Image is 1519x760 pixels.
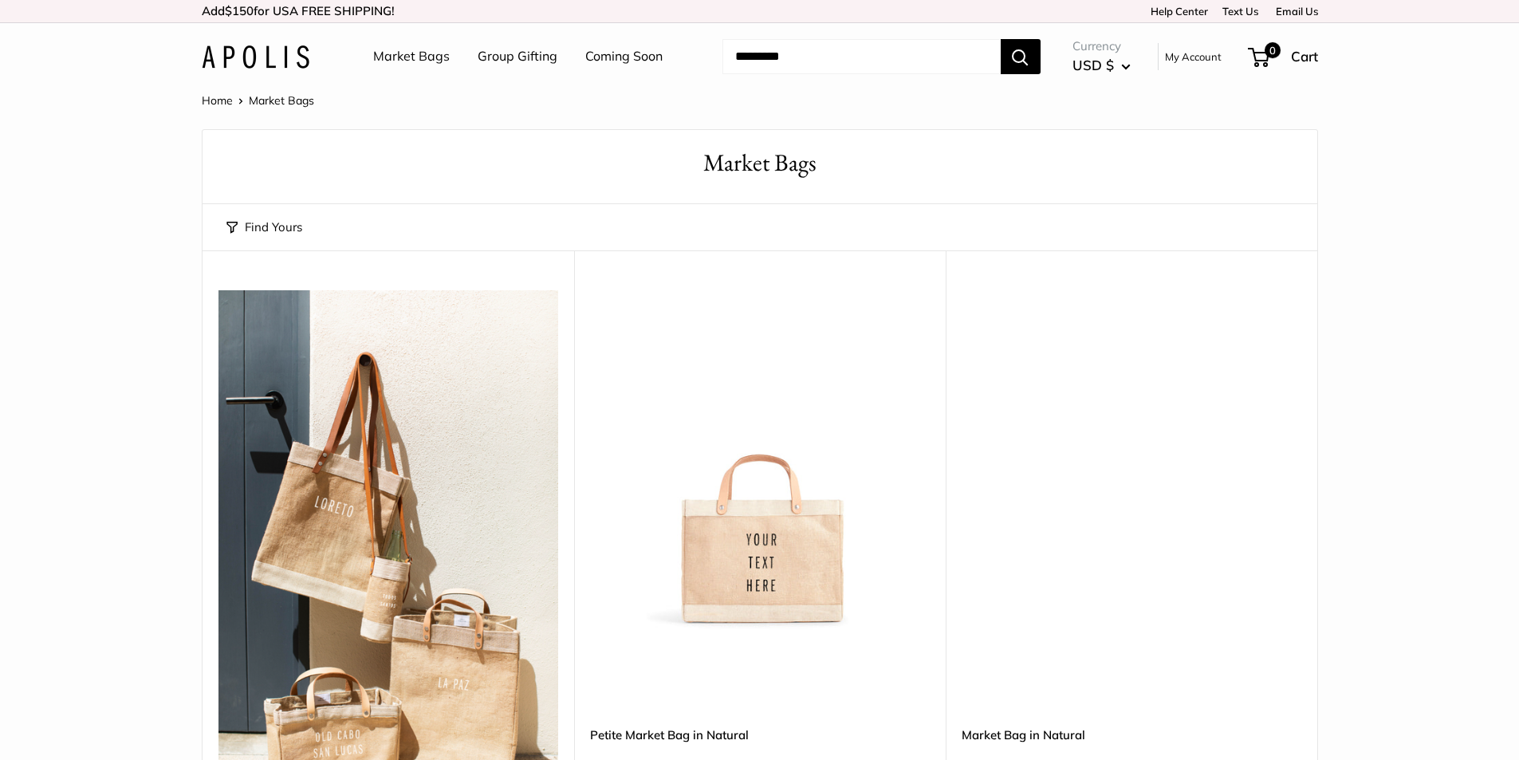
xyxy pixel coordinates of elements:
a: Petite Market Bag in Natural [590,726,930,744]
img: Petite Market Bag in Natural [590,290,930,630]
button: USD $ [1072,53,1131,78]
a: Text Us [1222,5,1258,18]
span: $150 [225,3,254,18]
a: Group Gifting [478,45,557,69]
a: Petite Market Bag in Naturaldescription_Effortless style that elevates every moment [590,290,930,630]
a: My Account [1165,47,1222,66]
span: Currency [1072,35,1131,57]
nav: Breadcrumb [202,90,314,111]
span: Market Bags [249,93,314,108]
a: Coming Soon [585,45,663,69]
a: Home [202,93,233,108]
h1: Market Bags [226,146,1293,180]
span: Cart [1291,48,1318,65]
a: Market Bags [373,45,450,69]
a: Help Center [1145,5,1208,18]
input: Search... [722,39,1001,74]
a: 0 Cart [1249,44,1318,69]
a: Market Bag in NaturalMarket Bag in Natural [962,290,1301,630]
button: Find Yours [226,216,302,238]
span: 0 [1264,42,1280,58]
span: USD $ [1072,57,1114,73]
img: Apolis [202,45,309,69]
a: Market Bag in Natural [962,726,1301,744]
button: Search [1001,39,1041,74]
a: Email Us [1270,5,1318,18]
